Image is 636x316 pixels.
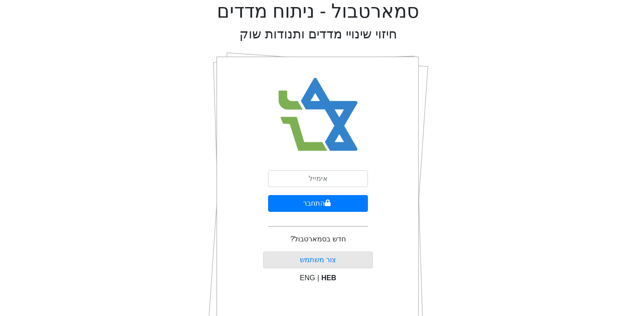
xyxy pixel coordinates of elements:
[270,66,366,163] img: Smart Bull
[300,274,315,282] span: ENG
[300,256,336,263] a: צור משתמש
[239,26,397,42] h2: חיזוי שינויי מדדים ותנודות שוק
[322,274,337,282] span: HEB
[290,234,345,245] p: חדש בסמארטבול?
[317,274,319,282] span: |
[263,252,373,268] button: צור משתמש
[268,195,368,212] button: התחבר
[268,170,368,187] input: אימייל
